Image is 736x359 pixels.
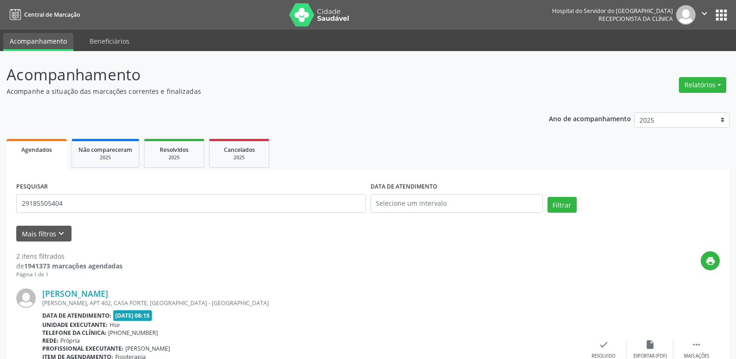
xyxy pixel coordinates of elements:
p: Acompanhamento [7,63,513,86]
span: Própria [60,337,80,345]
img: img [676,5,696,25]
input: Selecione um intervalo [371,194,543,213]
p: Acompanhe a situação das marcações correntes e finalizadas [7,86,513,96]
div: 2025 [216,154,262,161]
span: Hse [110,321,120,329]
span: Central de Marcação [24,11,80,19]
i:  [691,339,702,350]
div: 2025 [78,154,132,161]
span: Recepcionista da clínica [599,15,673,23]
div: 2025 [151,154,197,161]
span: Cancelados [224,146,255,154]
a: Central de Marcação [7,7,80,22]
strong: 1941373 marcações agendadas [24,261,123,270]
span: Resolvidos [160,146,189,154]
div: 2 itens filtrados [16,251,123,261]
div: Hospital do Servidor do [GEOGRAPHIC_DATA] [552,7,673,15]
input: Nome, código do beneficiário ou CPF [16,194,366,213]
i: check [599,339,609,350]
label: PESQUISAR [16,180,48,194]
i: print [705,256,716,266]
i: keyboard_arrow_down [56,228,66,239]
b: Unidade executante: [42,321,108,329]
button: apps [713,7,729,23]
button: Mais filtroskeyboard_arrow_down [16,226,72,242]
a: Acompanhamento [3,33,73,51]
span: [PERSON_NAME] [125,345,170,352]
button: Filtrar [547,197,577,213]
a: Beneficiários [83,33,136,49]
button:  [696,5,713,25]
b: Rede: [42,337,59,345]
p: Ano de acompanhamento [549,112,631,124]
i: insert_drive_file [645,339,655,350]
span: [DATE] 08:15 [113,310,152,321]
div: Página 1 de 1 [16,271,123,279]
button: Relatórios [679,77,726,93]
img: img [16,288,36,308]
span: [PHONE_NUMBER] [108,329,158,337]
i:  [699,8,710,19]
div: [PERSON_NAME], APT 402, CASA FORTE, [GEOGRAPHIC_DATA] - [GEOGRAPHIC_DATA] [42,299,580,307]
a: [PERSON_NAME] [42,288,108,299]
b: Telefone da clínica: [42,329,106,337]
label: DATA DE ATENDIMENTO [371,180,437,194]
span: Não compareceram [78,146,132,154]
b: Profissional executante: [42,345,124,352]
div: de [16,261,123,271]
span: Agendados [21,146,52,154]
button: print [701,251,720,270]
b: Data de atendimento: [42,312,111,320]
